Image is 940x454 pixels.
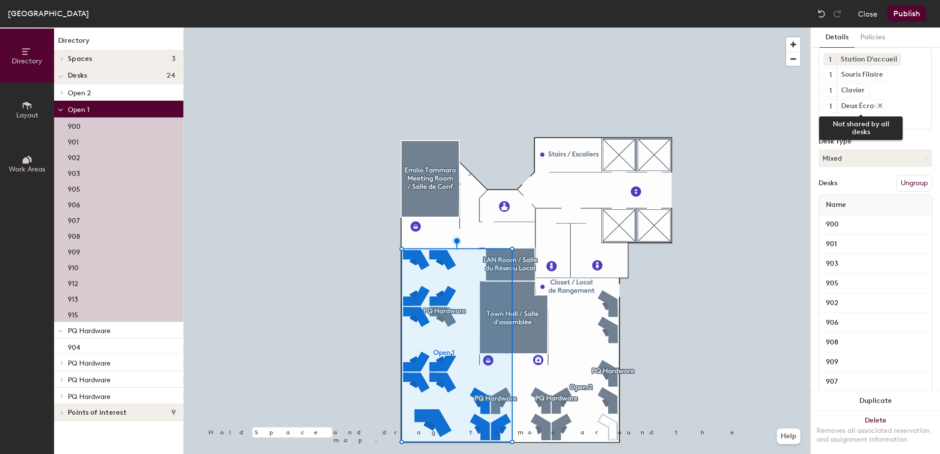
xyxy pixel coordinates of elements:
[9,165,45,173] span: Work Areas
[829,101,832,112] span: 1
[68,245,80,256] p: 909
[68,261,79,272] p: 910
[68,308,78,319] p: 915
[837,84,869,97] div: Clavier
[68,277,78,288] p: 912
[68,89,91,97] span: Open 2
[68,214,80,225] p: 907
[777,428,800,444] button: Help
[821,336,930,349] input: Unnamed desk
[68,376,111,384] span: PQ Hardware
[821,218,930,231] input: Unnamed desk
[832,9,842,19] img: Redo
[836,53,901,66] div: Station D'accueil
[837,68,887,81] div: Souris Filaire
[887,6,926,22] button: Publish
[68,393,111,401] span: PQ Hardware
[811,391,940,411] button: Duplicate
[854,28,891,48] button: Policies
[821,296,930,310] input: Unnamed desk
[68,135,79,146] p: 901
[824,84,837,97] button: 1
[811,411,940,454] button: DeleteRemoves all associated reservation and assignment information
[68,340,80,352] p: 904
[12,57,42,65] span: Directory
[824,100,837,113] button: 1
[68,327,111,335] span: PQ Hardware
[68,151,80,162] p: 902
[829,55,831,65] span: 1
[823,53,836,66] button: 1
[68,409,126,417] span: Points of interest
[824,68,837,81] button: 1
[68,55,92,63] span: Spaces
[172,55,176,63] span: 3
[829,70,832,80] span: 1
[821,316,930,330] input: Unnamed desk
[68,167,80,178] p: 903
[821,196,851,214] span: Name
[819,149,932,167] button: Mixed
[817,9,826,19] img: Undo
[172,409,176,417] span: 9
[821,237,930,251] input: Unnamed desk
[820,28,854,48] button: Details
[68,119,81,131] p: 900
[68,106,89,114] span: Open 1
[68,359,111,368] span: PQ Hardware
[167,72,176,80] span: 24
[821,375,930,389] input: Unnamed desk
[16,111,38,119] span: Layout
[819,138,932,145] div: Desk Type
[837,100,885,113] div: Deux Écrans
[68,198,80,209] p: 906
[8,7,89,20] div: [GEOGRAPHIC_DATA]
[54,35,183,51] h1: Directory
[821,257,930,271] input: Unnamed desk
[68,72,87,80] span: Desks
[819,179,837,187] div: Desks
[821,277,930,290] input: Unnamed desk
[821,355,930,369] input: Unnamed desk
[68,182,80,194] p: 905
[896,175,932,192] button: Ungroup
[829,85,832,96] span: 1
[858,6,878,22] button: Close
[68,229,80,241] p: 908
[817,426,934,444] div: Removes all associated reservation and assignment information
[68,292,78,304] p: 913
